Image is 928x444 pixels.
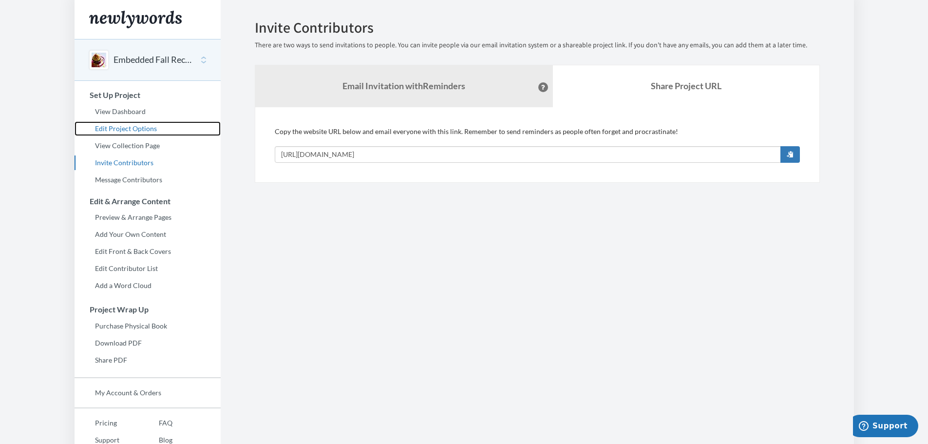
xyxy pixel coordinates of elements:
img: Newlywords logo [89,11,182,28]
a: View Collection Page [75,138,221,153]
a: Edit Front & Back Covers [75,244,221,259]
a: Edit Project Options [75,121,221,136]
a: Invite Contributors [75,155,221,170]
h2: Invite Contributors [255,19,820,36]
a: View Dashboard [75,104,221,119]
a: Purchase Physical Book [75,319,221,333]
a: Share PDF [75,353,221,367]
a: Pricing [75,416,138,430]
a: FAQ [138,416,172,430]
iframe: Opens a widget where you can chat to one of our agents [853,415,918,439]
div: Copy the website URL below and email everyone with this link. Remember to send reminders as peopl... [275,127,800,163]
h3: Edit & Arrange Content [75,197,221,206]
p: There are two ways to send invitations to people. You can invite people via our email invitation ... [255,40,820,50]
a: Add a Word Cloud [75,278,221,293]
a: Preview & Arrange Pages [75,210,221,225]
a: Download PDF [75,336,221,350]
b: Share Project URL [651,80,721,91]
a: Edit Contributor List [75,261,221,276]
button: Embedded Fall Recipe [114,54,192,66]
a: My Account & Orders [75,386,221,400]
strong: Email Invitation with Reminders [342,80,465,91]
a: Add Your Own Content [75,227,221,242]
h3: Project Wrap Up [75,305,221,314]
h3: Set Up Project [75,91,221,99]
a: Message Contributors [75,173,221,187]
